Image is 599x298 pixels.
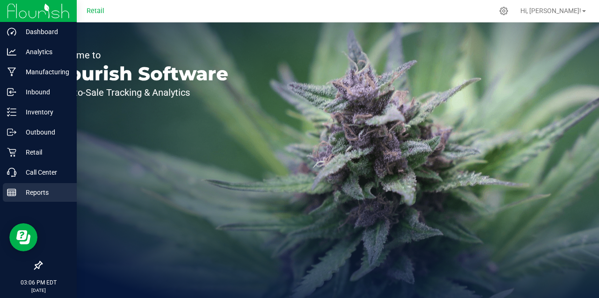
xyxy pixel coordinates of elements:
[7,67,16,77] inline-svg: Manufacturing
[16,86,73,98] p: Inbound
[7,107,16,117] inline-svg: Inventory
[7,87,16,97] inline-svg: Inbound
[4,278,73,287] p: 03:06 PM EDT
[16,167,73,178] p: Call Center
[16,147,73,158] p: Retail
[16,66,73,78] p: Manufacturing
[51,64,228,83] p: Flourish Software
[16,127,73,138] p: Outbound
[16,106,73,118] p: Inventory
[520,7,581,14] span: Hi, [PERSON_NAME]!
[7,168,16,177] inline-svg: Call Center
[16,46,73,57] p: Analytics
[4,287,73,294] p: [DATE]
[51,50,228,60] p: Welcome to
[87,7,104,15] span: Retail
[7,47,16,57] inline-svg: Analytics
[51,88,228,97] p: Seed-to-Sale Tracking & Analytics
[7,188,16,197] inline-svg: Reports
[498,7,510,15] div: Manage settings
[16,187,73,198] p: Reports
[7,27,16,36] inline-svg: Dashboard
[7,128,16,137] inline-svg: Outbound
[9,223,37,251] iframe: Resource center
[7,148,16,157] inline-svg: Retail
[16,26,73,37] p: Dashboard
